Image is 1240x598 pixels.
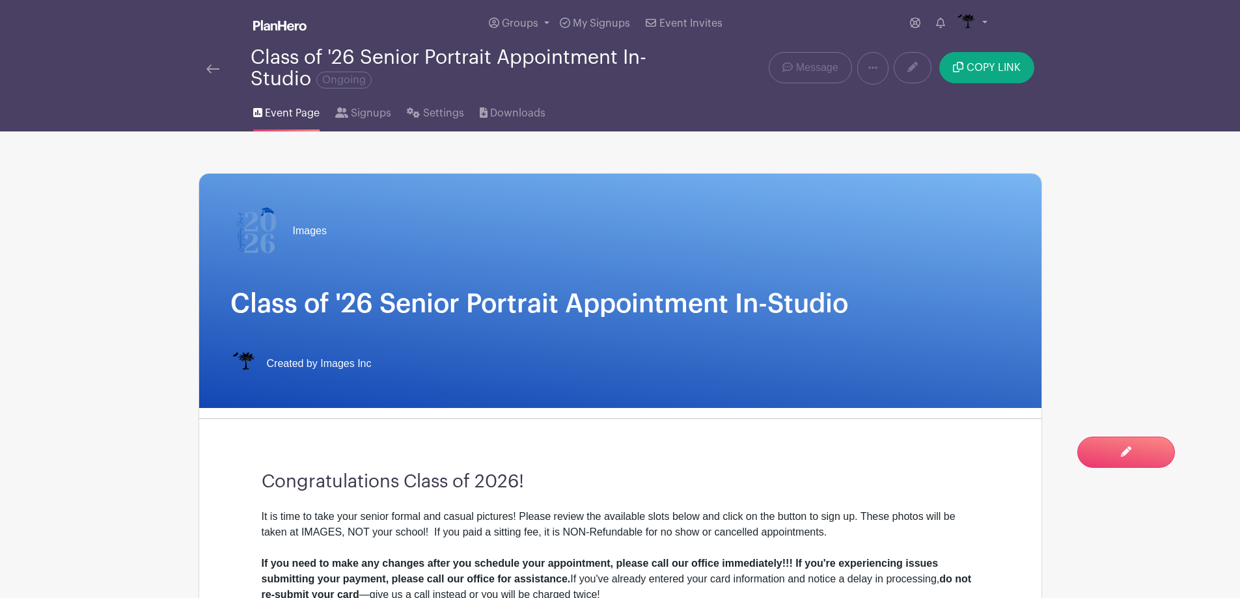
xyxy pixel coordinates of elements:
a: Downloads [480,90,545,131]
span: My Signups [573,18,630,29]
strong: If you need to make any changes after you schedule your appointment, please call our office immed... [262,558,939,584]
a: Message [769,52,851,83]
a: Settings [407,90,463,131]
span: Downloads [490,105,545,121]
img: back-arrow-29a5d9b10d5bd6ae65dc969a981735edf675c4d7a1fe02e03b50dbd4ba3cdb55.svg [206,64,219,74]
span: Created by Images Inc [267,356,372,372]
span: Settings [423,105,464,121]
a: Signups [335,90,391,131]
span: Event Page [265,105,320,121]
img: IMAGES%20logo%20transparenT%20PNG%20s.png [956,13,976,34]
img: 2026%20logo%20(2).png [230,205,282,257]
span: Images [293,223,327,239]
a: Event Page [253,90,320,131]
span: Ongoing [316,72,372,88]
img: IMAGES%20logo%20transparenT%20PNG%20s.png [230,351,256,377]
span: Signups [351,105,391,121]
h3: Congratulations Class of 2026! [262,471,979,493]
div: Class of '26 Senior Portrait Appointment In-Studio [251,47,672,90]
img: logo_white-6c42ec7e38ccf1d336a20a19083b03d10ae64f83f12c07503d8b9e83406b4c7d.svg [253,20,307,31]
span: COPY LINK [967,62,1021,73]
span: Groups [502,18,538,29]
span: Event Invites [659,18,723,29]
button: COPY LINK [939,52,1034,83]
h1: Class of '26 Senior Portrait Appointment In-Studio [230,288,1010,319]
span: Message [796,60,838,75]
div: It is time to take your senior formal and casual pictures! Please review the available slots belo... [262,509,979,540]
